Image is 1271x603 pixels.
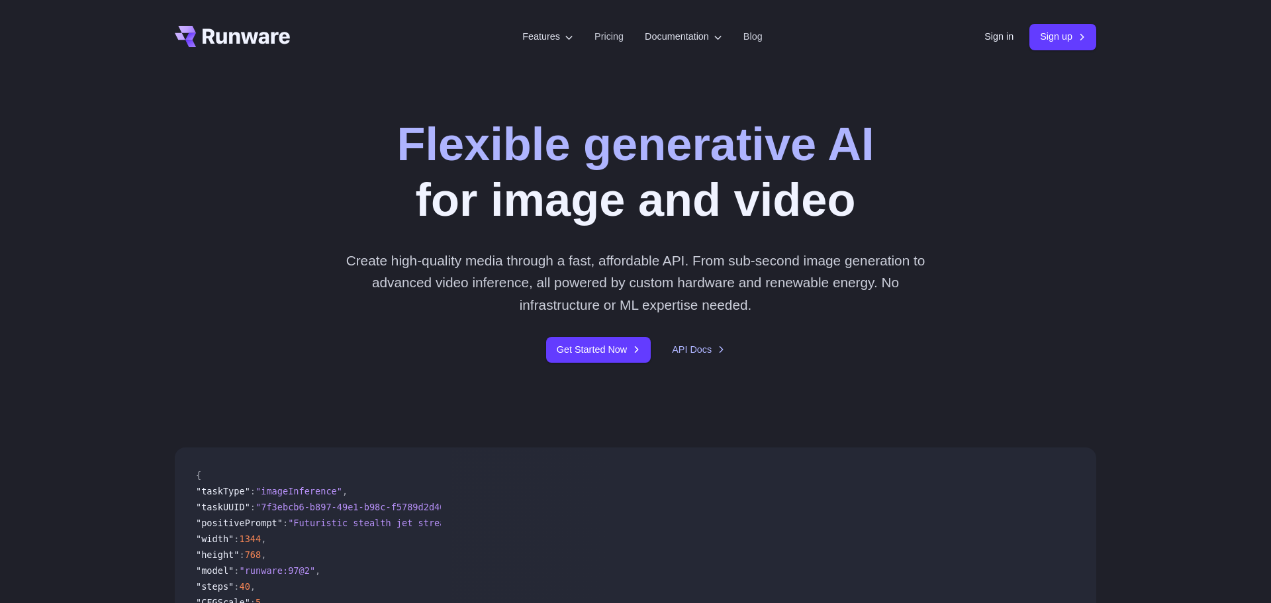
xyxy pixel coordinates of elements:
[397,116,874,228] h1: for image and video
[196,502,250,512] span: "taskUUID"
[1029,24,1096,50] a: Sign up
[645,29,722,44] label: Documentation
[342,486,348,496] span: ,
[743,29,763,44] a: Blog
[234,565,239,576] span: :
[234,533,239,544] span: :
[196,549,239,560] span: "height"
[245,549,261,560] span: 768
[288,518,781,528] span: "Futuristic stealth jet streaking through a neon-lit cityscape with glowing purple exhaust"
[283,518,288,528] span: :
[397,118,874,170] strong: Flexible generative AI
[250,486,256,496] span: :
[341,250,931,316] p: Create high-quality media through a fast, affordable API. From sub-second image generation to adv...
[196,581,234,592] span: "steps"
[672,342,725,357] a: API Docs
[239,581,250,592] span: 40
[250,581,256,592] span: ,
[256,502,461,512] span: "7f3ebcb6-b897-49e1-b98c-f5789d2d40d7"
[315,565,320,576] span: ,
[196,518,283,528] span: "positivePrompt"
[234,581,239,592] span: :
[239,549,244,560] span: :
[594,29,624,44] a: Pricing
[256,486,342,496] span: "imageInference"
[546,337,651,363] a: Get Started Now
[196,533,234,544] span: "width"
[239,533,261,544] span: 1344
[261,549,266,560] span: ,
[196,565,234,576] span: "model"
[261,533,266,544] span: ,
[196,486,250,496] span: "taskType"
[196,470,201,481] span: {
[250,502,256,512] span: :
[522,29,573,44] label: Features
[175,26,290,47] a: Go to /
[984,29,1013,44] a: Sign in
[239,565,315,576] span: "runware:97@2"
